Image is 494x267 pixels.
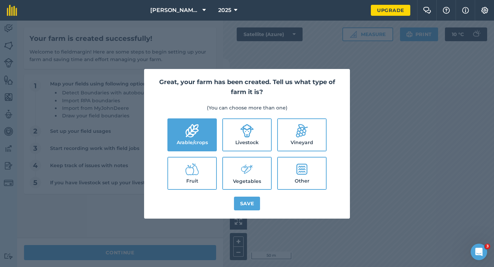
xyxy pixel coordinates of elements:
[442,7,450,14] img: A question mark icon
[150,6,200,14] span: [PERSON_NAME] & Sons Farming LTD
[234,197,260,210] button: Save
[7,5,17,16] img: fieldmargin Logo
[223,158,271,189] label: Vegetables
[218,6,231,14] span: 2025
[278,158,326,189] label: Other
[152,104,342,112] p: (You can choose more than one)
[168,158,216,189] label: Fruit
[278,119,326,151] label: Vineyard
[152,77,342,97] h2: Great, your farm has been created. Tell us what type of farm it is?
[462,6,469,14] img: svg+xml;base64,PHN2ZyB4bWxucz0iaHR0cDovL3d3dy53My5vcmcvMjAwMC9zdmciIHdpZHRoPSIxNyIgaGVpZ2h0PSIxNy...
[485,244,490,249] span: 3
[423,7,431,14] img: Two speech bubbles overlapping with the left bubble in the forefront
[371,5,410,16] a: Upgrade
[223,119,271,151] label: Livestock
[471,244,487,260] iframe: Intercom live chat
[168,119,216,151] label: Arable/crops
[481,7,489,14] img: A cog icon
